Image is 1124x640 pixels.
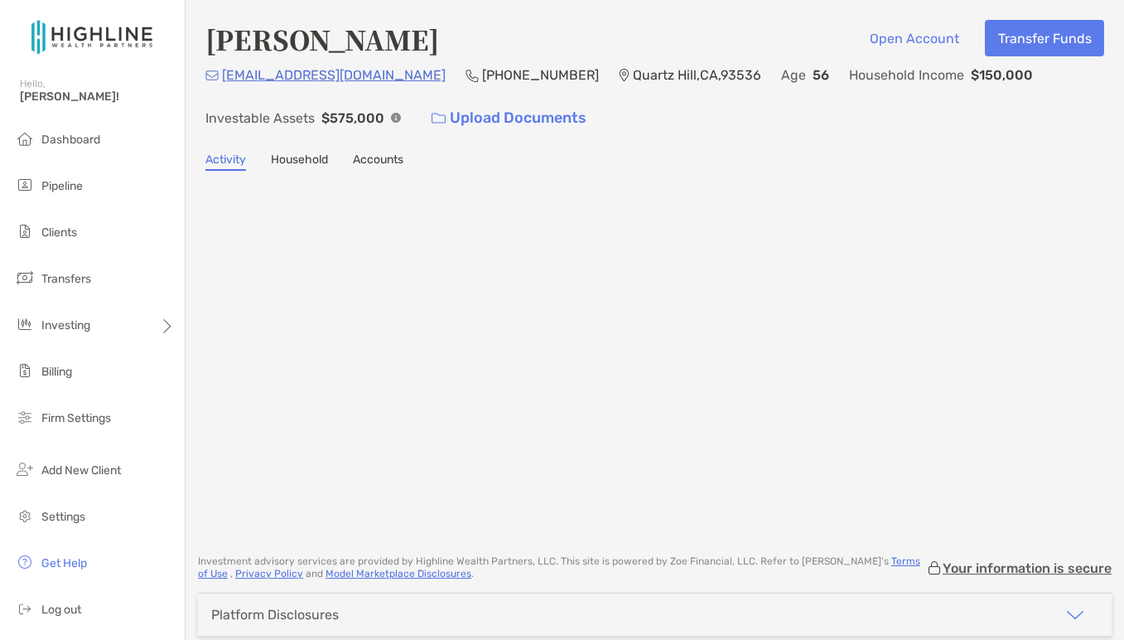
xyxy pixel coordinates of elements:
[432,113,446,124] img: button icon
[619,69,630,82] img: Location Icon
[943,560,1112,576] p: Your information is secure
[15,268,35,288] img: transfers icon
[321,108,384,128] p: $575,000
[235,568,303,579] a: Privacy Policy
[421,100,597,136] a: Upload Documents
[466,69,479,82] img: Phone Icon
[41,133,100,147] span: Dashboard
[15,459,35,479] img: add_new_client icon
[15,552,35,572] img: get-help icon
[781,65,806,85] p: Age
[205,70,219,80] img: Email Icon
[41,556,87,570] span: Get Help
[198,555,920,579] a: Terms of Use
[205,20,439,58] h4: [PERSON_NAME]
[15,361,35,381] img: billing icon
[41,463,121,478] span: Add New Client
[482,65,599,85] p: [PHONE_NUMBER]
[15,175,35,195] img: pipeline icon
[326,568,471,579] a: Model Marketplace Disclosures
[205,153,246,171] a: Activity
[856,20,972,56] button: Open Account
[15,314,35,334] img: investing icon
[41,365,72,379] span: Billing
[41,225,77,240] span: Clients
[985,20,1104,56] button: Transfer Funds
[41,318,90,332] span: Investing
[15,407,35,427] img: firm-settings icon
[41,179,83,193] span: Pipeline
[391,113,401,123] img: Info Icon
[20,7,165,66] img: Zoe Logo
[205,108,315,128] p: Investable Assets
[271,153,328,171] a: Household
[15,221,35,241] img: clients icon
[41,510,85,524] span: Settings
[15,599,35,618] img: logout icon
[849,65,964,85] p: Household Income
[15,506,35,526] img: settings icon
[353,153,403,171] a: Accounts
[41,411,111,425] span: Firm Settings
[971,65,1033,85] p: $150,000
[41,272,91,286] span: Transfers
[222,65,446,85] p: [EMAIL_ADDRESS][DOMAIN_NAME]
[41,603,81,617] span: Log out
[813,65,829,85] p: 56
[211,607,339,623] div: Platform Disclosures
[15,128,35,148] img: dashboard icon
[20,90,175,104] span: [PERSON_NAME]!
[1065,605,1085,625] img: icon arrow
[198,555,926,580] p: Investment advisory services are provided by Highline Wealth Partners, LLC . This site is powered...
[633,65,761,85] p: Quartz Hill , CA , 93536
